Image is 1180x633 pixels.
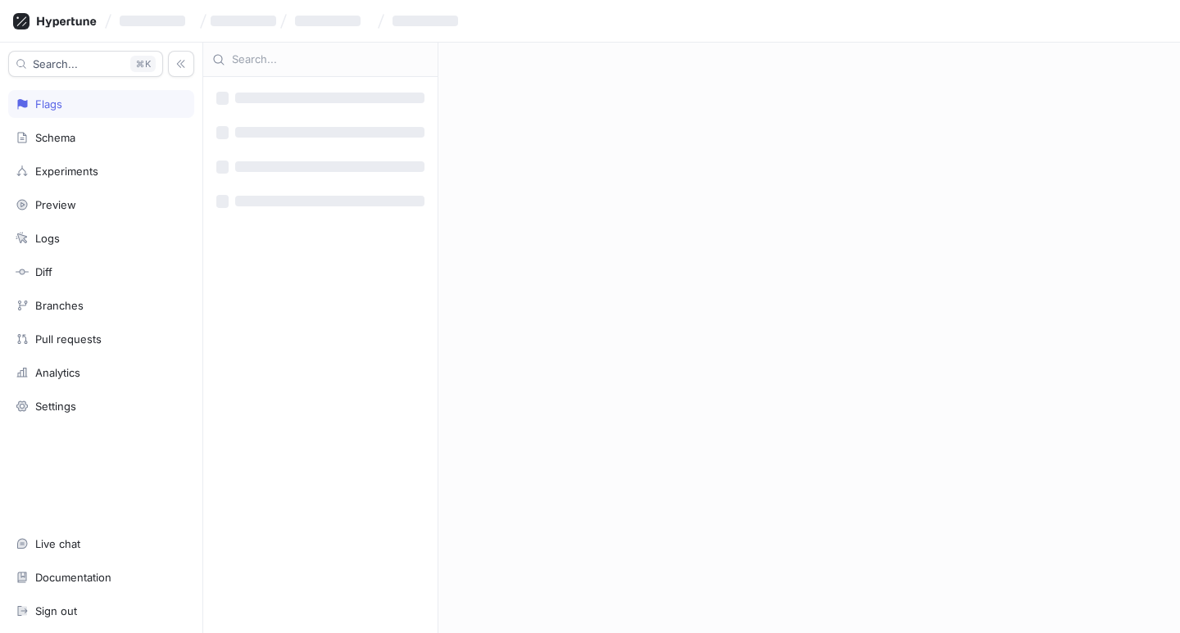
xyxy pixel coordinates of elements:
[235,93,424,103] span: ‌
[35,198,76,211] div: Preview
[216,195,229,208] span: ‌
[113,7,198,34] button: ‌
[35,232,60,245] div: Logs
[35,165,98,178] div: Experiments
[235,196,424,206] span: ‌
[235,127,424,138] span: ‌
[35,537,80,550] div: Live chat
[35,299,84,312] div: Branches
[232,52,429,68] input: Search...
[393,16,458,26] span: ‌
[211,16,276,26] span: ‌
[35,366,80,379] div: Analytics
[216,92,229,105] span: ‌
[8,51,163,77] button: Search...K
[130,56,156,72] div: K
[33,59,78,69] span: Search...
[8,563,194,591] a: Documentation
[35,571,111,584] div: Documentation
[386,7,471,34] button: ‌
[35,97,62,111] div: Flags
[35,131,75,144] div: Schema
[295,16,361,26] span: ‌
[35,332,102,346] div: Pull requests
[35,604,77,617] div: Sign out
[216,126,229,139] span: ‌
[35,400,76,413] div: Settings
[235,161,424,172] span: ‌
[288,7,374,34] button: ‌
[120,16,185,26] span: ‌
[35,265,52,278] div: Diff
[216,161,229,174] span: ‌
